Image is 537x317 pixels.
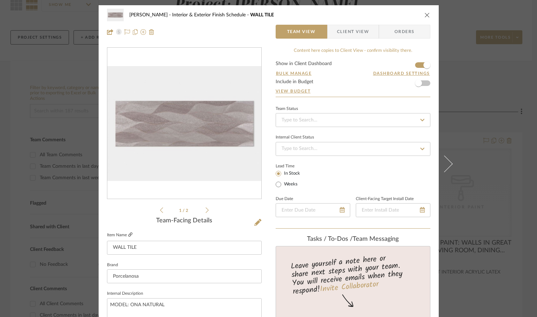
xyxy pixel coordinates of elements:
[283,171,300,177] label: In Stock
[276,142,430,156] input: Type to Search…
[186,208,189,213] span: 2
[250,13,274,17] span: WALL TILE
[276,203,350,217] input: Enter Due Date
[107,263,118,267] label: Brand
[276,113,430,127] input: Type to Search…
[387,25,422,39] span: Orders
[276,88,430,94] a: View Budget
[276,197,293,201] label: Due Date
[356,197,414,201] label: Client-Facing Target Install Date
[107,8,124,22] img: af05f4c9-d1cc-4e31-999c-8bb1c8115470_48x40.jpg
[179,208,183,213] span: 1
[107,269,262,283] input: Enter Brand
[373,70,430,77] button: Dashboard Settings
[307,236,353,242] span: Tasks / To-Dos /
[107,232,132,238] label: Item Name
[107,66,261,181] img: af05f4c9-d1cc-4e31-999c-8bb1c8115470_436x436.jpg
[149,29,154,35] img: Remove from project
[287,25,316,39] span: Team View
[276,163,312,169] label: Lead Time
[283,181,298,188] label: Weeks
[276,47,430,54] div: Content here copies to Client View - confirm visibility there.
[356,203,430,217] input: Enter Install Date
[424,12,430,18] button: close
[107,241,262,255] input: Enter Item Name
[129,13,172,17] span: [PERSON_NAME]
[183,208,186,213] span: /
[107,217,262,225] div: Team-Facing Details
[276,107,298,111] div: Team Status
[276,169,312,189] mat-radio-group: Select item type
[172,13,250,17] span: Interior & Exterior Finish Schedule
[319,278,379,296] a: Invite Collaborator
[276,236,430,243] div: team Messaging
[276,136,314,139] div: Internal Client Status
[337,25,369,39] span: Client View
[107,66,261,181] div: 0
[276,70,312,77] button: Bulk Manage
[275,251,431,298] div: Leave yourself a note here or share next steps with your team. You will receive emails when they ...
[107,292,143,295] label: Internal Description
